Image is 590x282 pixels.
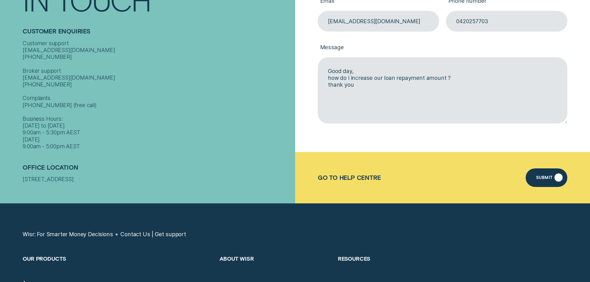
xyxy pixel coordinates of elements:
h2: Office Location [23,163,291,176]
button: Submit [526,168,567,187]
h2: Customer Enquiries [23,28,291,40]
a: Go to Help Centre [318,174,381,181]
a: Contact Us | Get support [120,231,186,238]
textarea: Good day, how do i increase our loan repayment amount ? thank you [318,57,567,123]
div: [STREET_ADDRESS] [23,176,291,183]
label: Message [318,38,567,57]
a: Wisr: For Smarter Money Decisions [23,231,113,238]
div: Customer support [EMAIL_ADDRESS][DOMAIN_NAME] [PHONE_NUMBER] Broker support [EMAIL_ADDRESS][DOMAI... [23,40,291,150]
